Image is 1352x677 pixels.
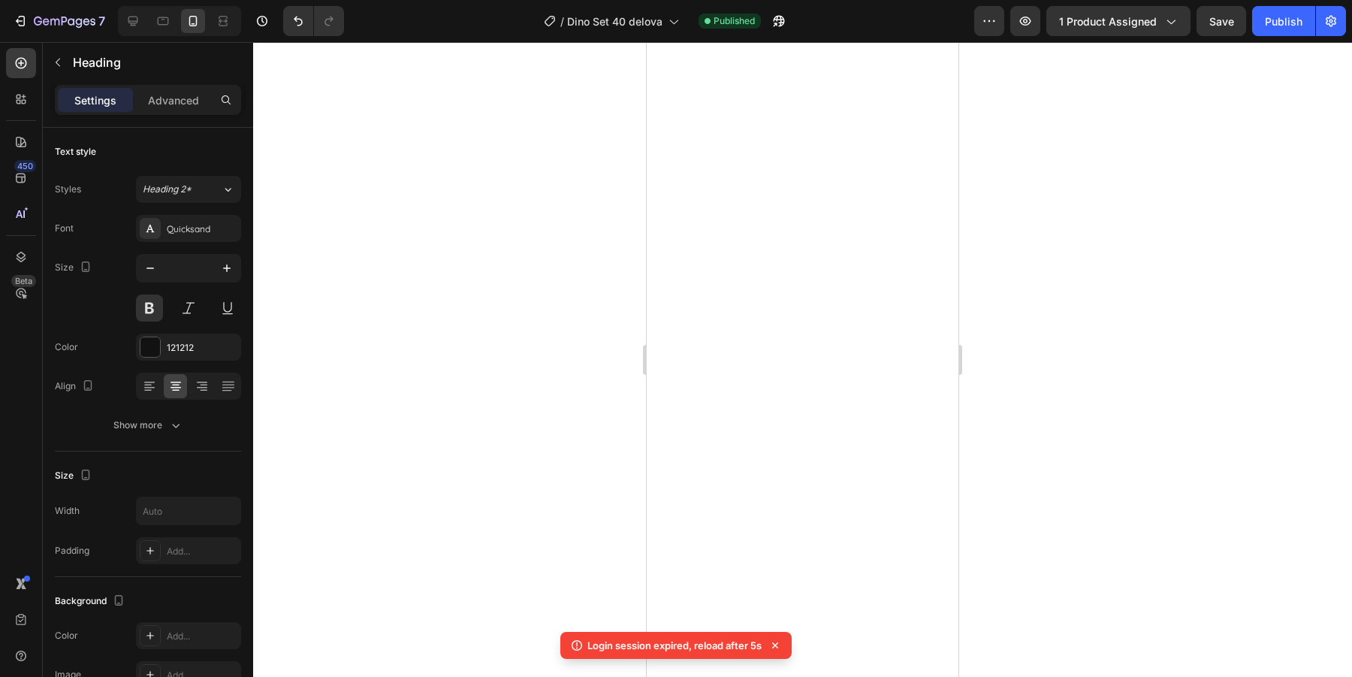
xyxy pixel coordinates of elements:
div: Color [55,629,78,642]
div: Size [55,258,95,278]
p: Login session expired, reload after 5s [587,638,762,653]
div: Add... [167,630,237,643]
input: Auto [137,497,240,524]
div: Beta [11,275,36,287]
p: Advanced [148,92,199,108]
div: Show more [113,418,183,433]
span: Heading 2* [143,183,192,196]
p: 7 [98,12,105,30]
button: 1 product assigned [1046,6,1191,36]
div: Styles [55,183,81,196]
div: Quicksand [167,222,237,236]
iframe: Design area [647,42,958,677]
span: / [560,14,564,29]
p: Settings [74,92,116,108]
p: Heading [73,53,235,71]
span: Published [714,14,755,28]
div: Color [55,340,78,354]
div: 450 [14,160,36,172]
div: 121212 [167,341,237,355]
div: Text style [55,145,96,159]
div: Width [55,504,80,518]
div: Background [55,591,128,612]
button: Heading 2* [136,176,241,203]
div: Font [55,222,74,235]
button: Show more [55,412,241,439]
button: Publish [1252,6,1315,36]
div: Add... [167,545,237,558]
div: Padding [55,544,89,558]
span: 1 product assigned [1059,14,1157,29]
div: Size [55,466,95,486]
div: Publish [1265,14,1302,29]
button: Save [1197,6,1246,36]
span: Save [1209,15,1234,28]
div: Undo/Redo [283,6,344,36]
button: 7 [6,6,112,36]
div: Align [55,376,97,397]
span: Dino Set 40 delova [567,14,662,29]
